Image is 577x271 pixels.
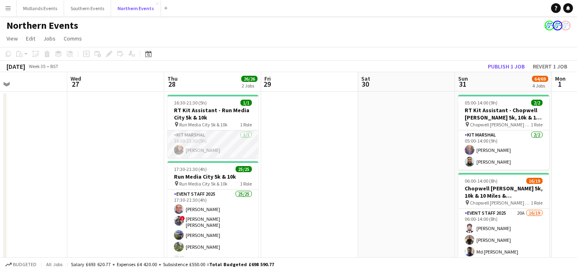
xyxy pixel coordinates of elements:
[361,75,370,82] span: Sat
[17,0,64,16] button: Midlands Events
[50,63,58,69] div: BST
[526,178,543,184] span: 16/19
[555,75,566,82] span: Mon
[531,200,543,206] span: 1 Role
[6,19,78,32] h1: Northern Events
[531,122,543,128] span: 1 Role
[470,122,531,128] span: Chopwell [PERSON_NAME] 5k, 10k & 10 Mile
[458,75,468,82] span: Sun
[13,262,36,267] span: Budgeted
[470,200,531,206] span: Chopwell [PERSON_NAME] 5k, 10k & 10 Mile
[209,261,274,267] span: Total Budgeted £698 590.77
[240,100,252,106] span: 1/1
[531,100,543,106] span: 2/2
[167,173,258,180] h3: Run Media City 5k & 10k
[26,35,35,42] span: Edit
[180,216,185,221] span: !
[3,33,21,44] a: View
[111,0,161,16] button: Northern Events
[64,35,82,42] span: Comms
[264,75,271,82] span: Fri
[553,21,562,30] app-user-avatar: RunThrough Events
[458,185,549,199] h3: Chopwell [PERSON_NAME] 5k, 10k & 10 Miles & [PERSON_NAME]
[23,33,39,44] a: Edit
[69,79,81,89] span: 27
[179,181,227,187] span: Run Media City 5k & 10k
[60,33,85,44] a: Comms
[263,79,271,89] span: 29
[27,63,47,69] span: Week 35
[71,75,81,82] span: Wed
[45,261,64,267] span: All jobs
[240,122,252,128] span: 1 Role
[360,79,370,89] span: 30
[545,21,554,30] app-user-avatar: RunThrough Events
[174,100,207,106] span: 16:30-21:30 (5h)
[242,83,257,89] div: 2 Jobs
[6,35,18,42] span: View
[561,21,571,30] app-user-avatar: RunThrough Events
[167,130,258,158] app-card-role: Kit Marshal1/116:30-21:30 (5h)[PERSON_NAME]
[485,61,528,72] button: Publish 1 job
[532,83,548,89] div: 4 Jobs
[167,95,258,158] app-job-card: 16:30-21:30 (5h)1/1RT Kit Assistant - Run Media City 5k & 10k Run Media City 5k & 10k1 RoleKit Ma...
[465,178,498,184] span: 06:00-14:00 (8h)
[236,166,252,172] span: 25/25
[6,62,25,70] div: [DATE]
[241,76,257,82] span: 26/26
[167,107,258,121] h3: RT Kit Assistant - Run Media City 5k & 10k
[532,76,548,82] span: 64/69
[40,33,59,44] a: Jobs
[166,79,178,89] span: 28
[240,181,252,187] span: 1 Role
[4,260,38,269] button: Budgeted
[179,122,227,128] span: Run Media City 5k & 10k
[64,0,111,16] button: Southern Events
[530,61,571,72] button: Revert 1 job
[167,75,178,82] span: Thu
[457,79,468,89] span: 31
[43,35,56,42] span: Jobs
[71,261,274,267] div: Salary £693 620.77 + Expenses £4 420.00 + Subsistence £550.00 =
[458,130,549,170] app-card-role: Kit Marshal2/205:00-14:00 (9h)[PERSON_NAME][PERSON_NAME]
[174,166,207,172] span: 17:30-21:30 (4h)
[554,79,566,89] span: 1
[458,107,549,121] h3: RT Kit Assistant - Chopwell [PERSON_NAME] 5k, 10k & 10 Miles & [PERSON_NAME]
[465,100,498,106] span: 05:00-14:00 (9h)
[458,95,549,170] app-job-card: 05:00-14:00 (9h)2/2RT Kit Assistant - Chopwell [PERSON_NAME] 5k, 10k & 10 Miles & [PERSON_NAME] C...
